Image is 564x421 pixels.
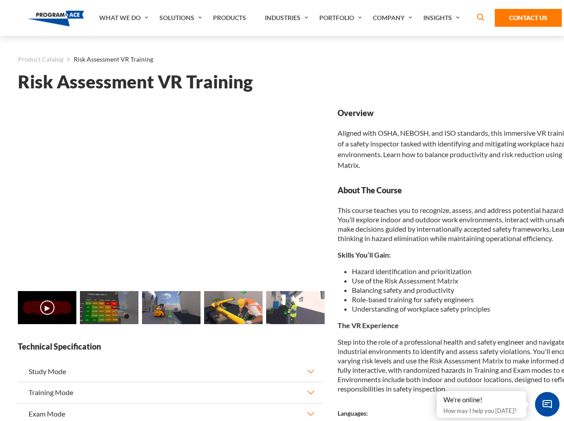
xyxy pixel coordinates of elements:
[18,291,76,324] img: Risk Assessment VR Training - Video 0
[40,300,54,315] button: ▶
[142,291,201,324] img: Risk Assessment VR Training - Preview 2
[266,291,325,324] img: Risk Assessment VR Training - Preview 4
[443,405,519,416] p: How may I help you [DATE]?
[18,382,323,403] button: Training Mode
[443,396,519,404] div: We're online!
[63,54,153,65] li: Risk Assessment VR Training
[495,9,562,27] a: Contact Us
[18,361,323,382] button: Study Mode
[28,11,84,26] img: Program-Ace
[80,291,138,324] img: Risk Assessment VR Training - Preview 1
[204,291,263,324] img: Risk Assessment VR Training - Preview 3
[18,54,63,65] a: Product Catalog
[535,392,560,417] span: Chat Widget
[18,341,323,352] strong: Technical Specification
[338,409,368,417] strong: Languages:
[18,108,323,279] iframe: Risk Assessment VR Training - Video 0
